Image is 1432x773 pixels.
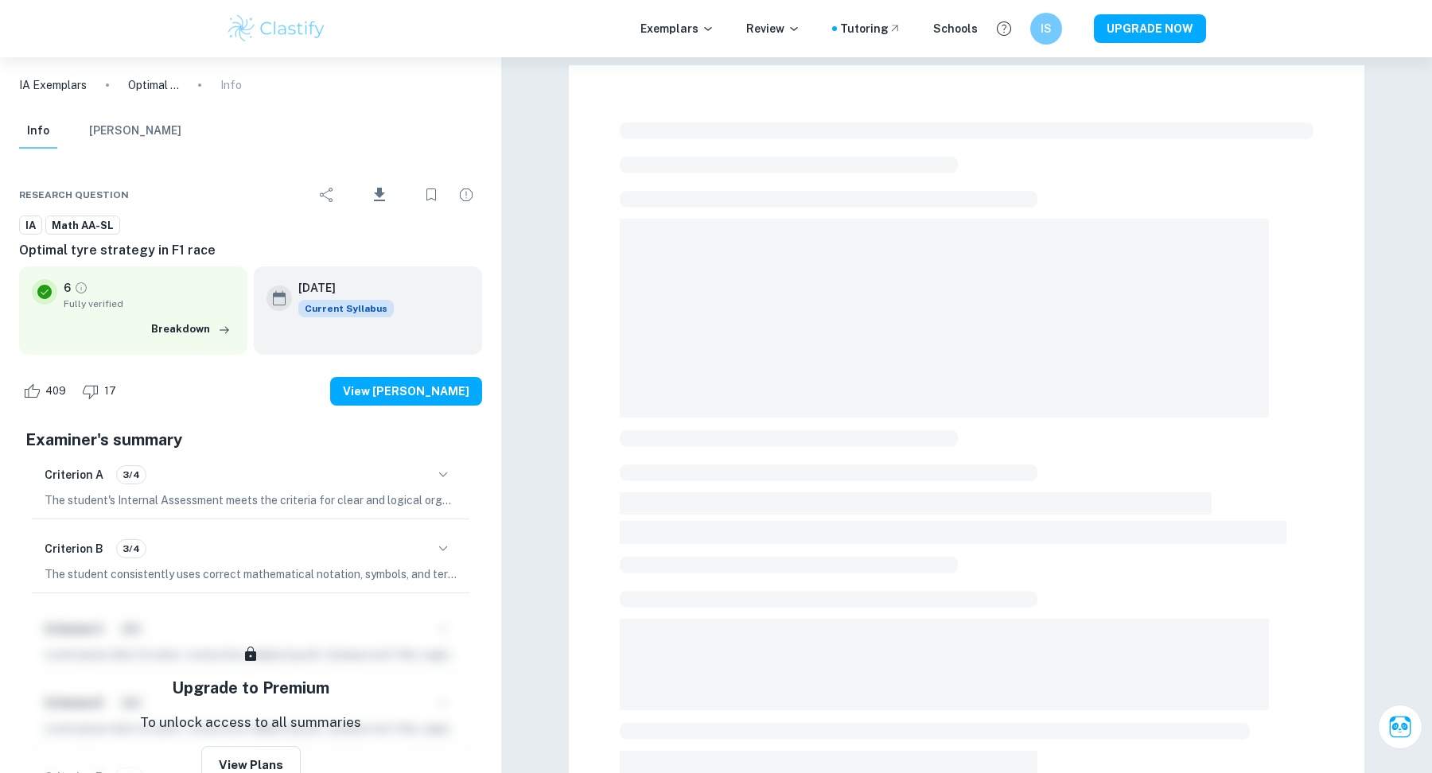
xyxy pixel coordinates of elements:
button: Help and Feedback [990,15,1018,42]
button: Info [19,114,57,149]
span: 17 [95,383,125,399]
p: Review [746,20,800,37]
button: Ask Clai [1378,705,1422,749]
button: View [PERSON_NAME] [330,377,482,406]
p: The student's Internal Assessment meets the criteria for clear and logical organization. The work... [45,491,457,509]
a: Math AA-SL [45,216,120,235]
div: Bookmark [415,179,447,211]
h5: Upgrade to Premium [172,676,329,700]
h6: Optimal tyre strategy in F1 race [19,241,482,260]
h6: Criterion B [45,540,103,557]
h6: [DATE] [298,279,381,297]
span: Fully verified [64,297,235,311]
h6: IS [1037,20,1056,37]
button: UPGRADE NOW [1094,14,1206,43]
h5: Examiner's summary [25,428,476,452]
span: Math AA-SL [46,218,119,234]
div: Share [311,179,343,211]
a: IA [19,216,42,235]
div: This exemplar is based on the current syllabus. Feel free to refer to it for inspiration/ideas wh... [298,300,394,317]
h6: Criterion A [45,466,103,484]
button: IS [1030,13,1062,45]
a: Tutoring [840,20,901,37]
span: 3/4 [117,542,146,556]
a: Schools [933,20,978,37]
div: Like [19,379,75,404]
span: Current Syllabus [298,300,394,317]
button: [PERSON_NAME] [89,114,181,149]
div: Download [346,174,412,216]
a: Grade fully verified [74,281,88,295]
button: Breakdown [147,317,235,341]
a: IA Exemplars [19,76,87,94]
span: 409 [37,383,75,399]
span: IA [20,218,41,234]
span: Research question [19,188,129,202]
p: Exemplars [640,20,714,37]
div: Report issue [450,179,482,211]
p: To unlock access to all summaries [140,713,361,733]
div: Dislike [78,379,125,404]
p: Info [220,76,242,94]
img: Clastify logo [226,13,327,45]
p: Optimal tyre strategy in F1 race [128,76,179,94]
p: 6 [64,279,71,297]
p: The student consistently uses correct mathematical notation, symbols, and terminology. Key terms/... [45,565,457,583]
span: 3/4 [117,468,146,482]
